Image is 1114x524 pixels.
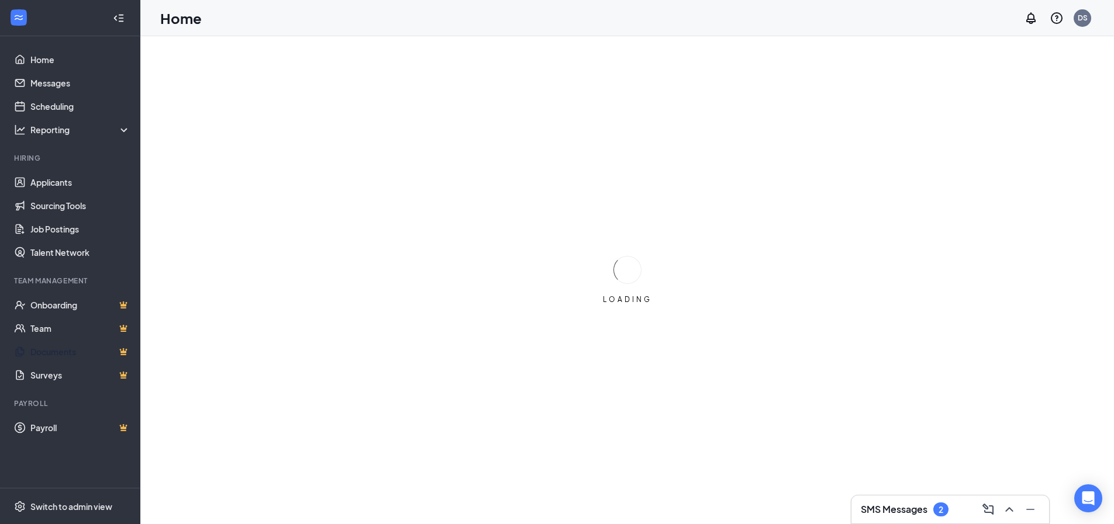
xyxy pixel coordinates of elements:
button: ChevronUp [1000,500,1019,519]
button: Minimize [1021,500,1040,519]
svg: Minimize [1023,502,1037,516]
svg: Analysis [14,124,26,136]
div: LOADING [598,294,657,304]
a: Sourcing Tools [30,194,130,217]
svg: WorkstreamLogo [13,12,25,23]
div: Open Intercom Messenger [1074,484,1102,512]
div: DS [1078,13,1088,23]
div: Team Management [14,276,128,286]
svg: Collapse [113,12,125,24]
svg: Notifications [1024,11,1038,25]
button: ComposeMessage [979,500,998,519]
a: Scheduling [30,95,130,118]
div: Hiring [14,153,128,163]
a: Talent Network [30,241,130,264]
a: DocumentsCrown [30,340,130,363]
a: Messages [30,71,130,95]
a: Home [30,48,130,71]
svg: ComposeMessage [981,502,995,516]
svg: Settings [14,501,26,512]
a: SurveysCrown [30,363,130,387]
div: Payroll [14,398,128,408]
div: Reporting [30,124,131,136]
h1: Home [160,8,202,28]
svg: QuestionInfo [1050,11,1064,25]
a: Applicants [30,171,130,194]
div: Switch to admin view [30,501,112,512]
a: OnboardingCrown [30,293,130,317]
div: 2 [939,505,943,515]
a: Job Postings [30,217,130,241]
svg: ChevronUp [1002,502,1016,516]
a: TeamCrown [30,317,130,340]
h3: SMS Messages [861,503,927,516]
a: PayrollCrown [30,416,130,439]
